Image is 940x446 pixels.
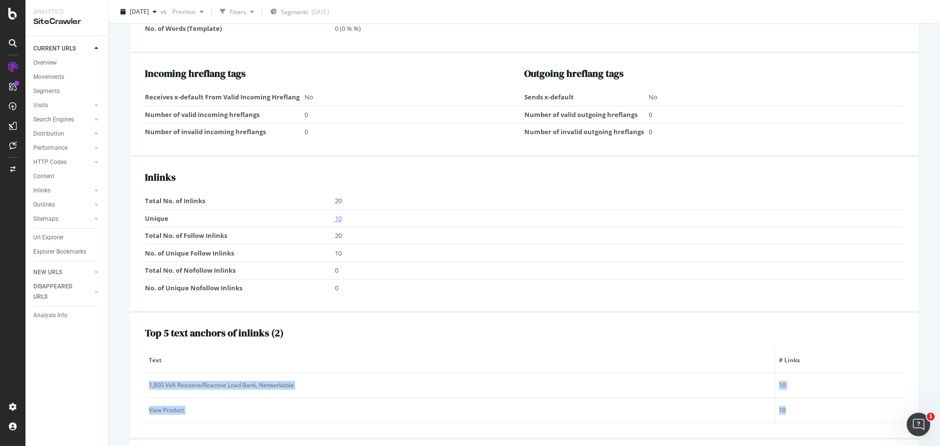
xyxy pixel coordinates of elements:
[33,247,86,257] div: Explorer Bookmarks
[33,186,50,196] div: Inlinks
[33,72,101,82] a: Movements
[927,413,935,421] span: 1
[33,58,57,68] div: Overview
[311,8,329,16] div: [DATE]
[145,210,335,227] td: Unique
[168,4,208,20] button: Previous
[145,123,305,141] td: Number of invalid incoming hreflangs
[33,58,101,68] a: Overview
[33,100,92,111] a: Visits
[33,171,54,182] div: Content
[168,7,196,16] span: Previous
[33,44,76,54] div: CURRENT URLS
[524,123,649,141] td: Number of invalid outgoing hreflangs
[33,100,48,111] div: Visits
[649,93,899,102] div: No
[145,227,335,245] td: Total No. of Follow Inlinks
[145,244,335,262] td: No. of Unique Follow Inlinks
[335,214,342,223] a: 10
[33,157,92,167] a: HTTP Codes
[33,129,64,139] div: Distribution
[33,115,74,125] div: Search Engines
[33,86,60,96] div: Segments
[33,115,92,125] a: Search Engines
[33,157,67,167] div: HTTP Codes
[149,356,768,365] span: Text
[33,86,101,96] a: Segments
[230,7,246,16] div: Filters
[145,20,335,37] td: No. of Words (Template)
[33,8,100,16] div: Analytics
[33,233,101,243] a: Url Explorer
[145,68,524,79] h2: Incoming hreflang tags
[33,16,100,27] div: SiteCrawler
[281,8,308,16] span: Segments
[335,227,904,245] td: 20
[524,89,649,106] td: Sends x-default
[145,106,305,123] td: Number of valid incoming hreflangs
[907,413,930,436] iframe: Intercom live chat
[145,279,335,296] td: No. of Unique Nofollow Inlinks
[305,89,524,106] td: No
[33,200,92,210] a: Outlinks
[145,172,904,183] h2: Inlinks
[779,406,900,415] div: 10
[649,123,904,141] td: 0
[335,244,904,262] td: 10
[130,7,149,16] span: 2025 Aug. 2nd
[145,192,335,210] td: Total No. of Inlinks
[335,192,904,210] td: 20
[161,7,168,16] span: vs
[33,44,92,54] a: CURRENT URLS
[266,4,333,20] button: Segments[DATE]
[335,20,904,37] td: 0 (0 % %)
[145,262,335,280] td: Total No. of Nofollow Inlinks
[33,143,92,153] a: Performance
[779,356,897,365] span: # Links
[33,282,92,302] a: DISAPPEARED URLS
[33,214,58,224] div: Sitemaps
[149,381,771,390] div: 1,800 kVA Resistive/Reactive Load Bank, Networkable
[524,106,649,123] td: Number of valid outgoing hreflangs
[649,106,904,123] td: 0
[33,282,83,302] div: DISAPPEARED URLS
[145,89,305,106] td: Receives x-default From Valid Incoming Hreflang
[33,129,92,139] a: Distribution
[33,143,68,153] div: Performance
[305,123,524,141] td: 0
[149,406,771,415] div: View Product
[33,247,101,257] a: Explorer Bookmarks
[779,381,900,390] div: 10
[145,328,904,338] h2: Top 5 text anchors of inlinks ( 2 )
[33,267,92,278] a: NEW URLS
[33,200,55,210] div: Outlinks
[335,279,904,296] td: 0
[33,233,64,243] div: Url Explorer
[335,262,904,280] td: 0
[33,72,64,82] div: Movements
[33,214,92,224] a: Sitemaps
[216,4,258,20] button: Filters
[524,68,904,79] h2: Outgoing hreflang tags
[117,4,161,20] button: [DATE]
[33,186,92,196] a: Inlinks
[33,171,101,182] a: Content
[33,267,62,278] div: NEW URLS
[33,310,68,321] div: Analysis Info
[305,106,524,123] td: 0
[33,310,101,321] a: Analysis Info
